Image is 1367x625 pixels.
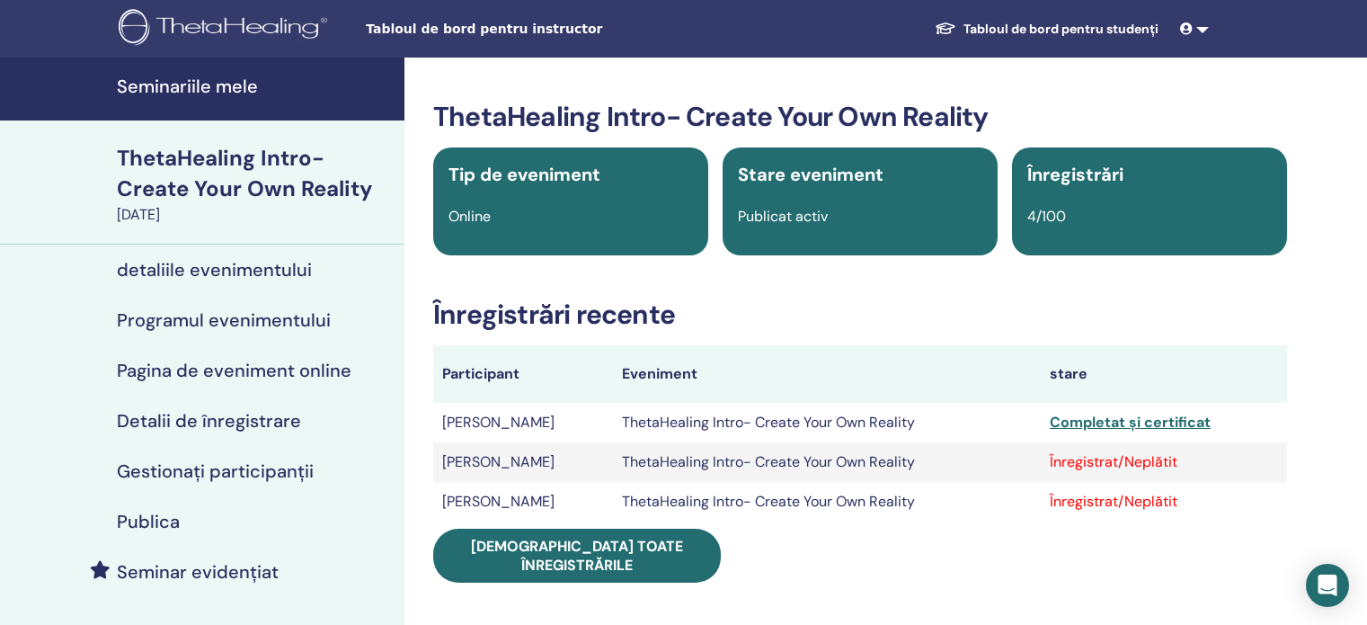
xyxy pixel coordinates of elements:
div: Completat și certificat [1050,412,1278,433]
div: Înregistrat/Neplătit [1050,491,1278,513]
h3: Înregistrări recente [433,299,1287,331]
td: [PERSON_NAME] [433,442,613,482]
th: stare [1041,345,1287,403]
h4: detaliile evenimentului [117,259,312,281]
span: Tip de eveniment [448,163,600,186]
span: Stare eveniment [738,163,883,186]
span: [DEMOGRAPHIC_DATA] toate înregistrările [471,537,683,575]
span: Online [448,207,491,226]
h4: Seminar evidențiat [117,561,279,583]
span: 4/100 [1027,207,1066,226]
td: ThetaHealing Intro- Create Your Own Reality [613,403,1041,442]
h4: Programul evenimentului [117,309,331,331]
h3: ThetaHealing Intro- Create Your Own Reality [433,101,1287,133]
h4: Gestionați participanții [117,460,314,482]
th: Participant [433,345,613,403]
h4: Detalii de înregistrare [117,410,301,432]
span: Publicat activ [738,207,828,226]
img: graduation-cap-white.svg [935,21,956,36]
td: [PERSON_NAME] [433,482,613,522]
a: Tabloul de bord pentru studenți [920,13,1173,46]
h4: Seminariile mele [117,76,394,97]
div: Open Intercom Messenger [1306,564,1349,607]
a: ThetaHealing Intro- Create Your Own Reality[DATE] [106,143,404,226]
img: logo.png [119,9,333,49]
div: Înregistrat/Neplătit [1050,451,1278,473]
div: [DATE] [117,204,394,226]
span: Înregistrări [1027,163,1123,186]
th: Eveniment [613,345,1041,403]
h4: Pagina de eveniment online [117,360,351,381]
div: ThetaHealing Intro- Create Your Own Reality [117,143,394,204]
td: ThetaHealing Intro- Create Your Own Reality [613,482,1041,522]
td: ThetaHealing Intro- Create Your Own Reality [613,442,1041,482]
a: [DEMOGRAPHIC_DATA] toate înregistrările [433,529,721,583]
h4: Publica [117,511,180,532]
span: Tabloul de bord pentru instructor [366,20,635,39]
td: [PERSON_NAME] [433,403,613,442]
